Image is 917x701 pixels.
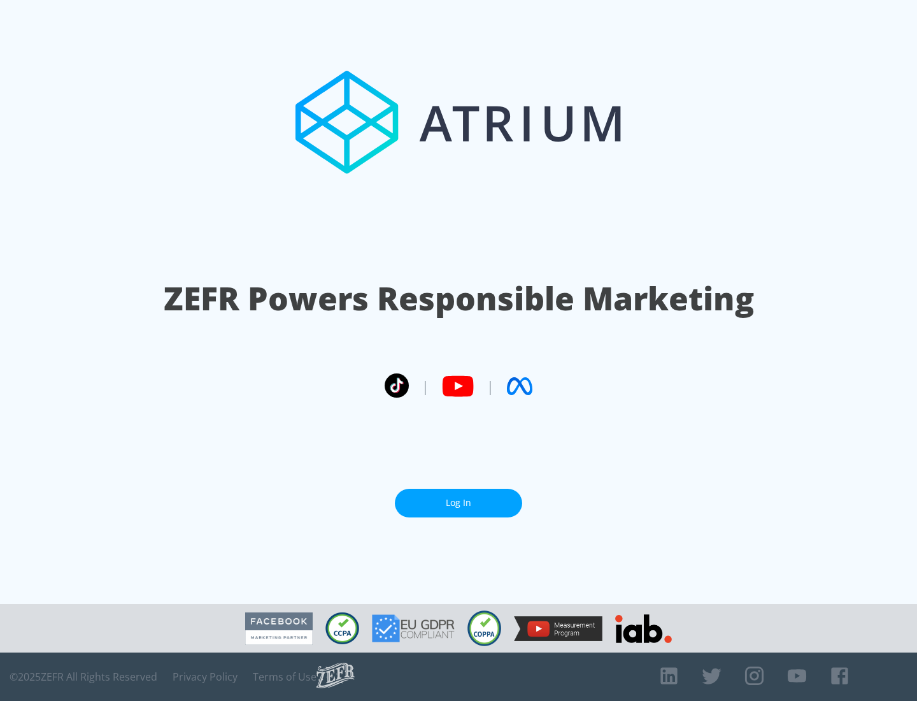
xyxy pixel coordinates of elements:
a: Log In [395,489,522,517]
img: COPPA Compliant [467,611,501,646]
img: Facebook Marketing Partner [245,612,313,645]
img: IAB [615,614,672,643]
a: Terms of Use [253,670,316,683]
span: | [422,377,429,396]
h1: ZEFR Powers Responsible Marketing [164,277,754,321]
span: | [487,377,494,396]
span: © 2025 ZEFR All Rights Reserved [10,670,157,683]
img: GDPR Compliant [372,614,455,642]
img: CCPA Compliant [325,612,359,644]
a: Privacy Policy [173,670,238,683]
img: YouTube Measurement Program [514,616,602,641]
